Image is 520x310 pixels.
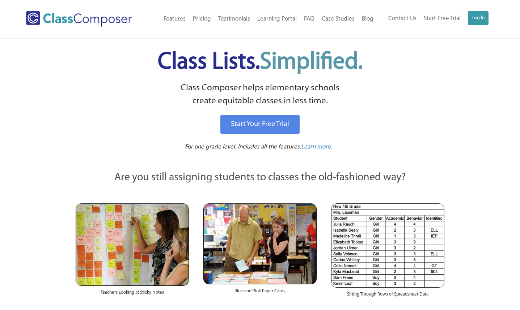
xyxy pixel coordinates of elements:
img: Class Composer [26,11,132,27]
nav: Header Menu [377,11,489,27]
img: Blue and Pink Paper Cards [203,203,317,284]
p: Class Composer helps elementary schools create equitable classes in less time. [75,82,446,108]
span: Learn more. [301,144,332,150]
p: Are you still assigning students to classes the old-fashioned way? [76,170,445,186]
a: Learn more. [301,143,332,152]
a: Pricing [189,11,215,27]
span: Class Lists. [158,51,363,74]
img: Spreadsheets [331,203,444,288]
img: Teachers Looking at Sticky Notes [76,203,189,286]
a: Log In [468,11,489,25]
div: Sifting Through Rows of Spreadsheet Data [331,288,444,305]
nav: Header Menu [148,11,377,27]
span: Simplified. [260,51,363,74]
div: Blue and Pink Paper Cards [203,284,317,302]
div: Teachers Looking at Sticky Notes [76,286,189,303]
a: Learning Portal [254,11,300,27]
a: Contact Us [385,11,420,27]
span: Start Your Free Trial [231,121,289,128]
a: Features [160,11,189,27]
a: Blog [358,11,377,27]
a: Case Studies [318,11,358,27]
a: Testimonials [215,11,254,27]
a: FAQ [300,11,318,27]
span: For one grade level. Includes all the features. [185,144,301,150]
a: Start Free Trial [420,11,464,27]
a: Start Your Free Trial [220,115,300,134]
